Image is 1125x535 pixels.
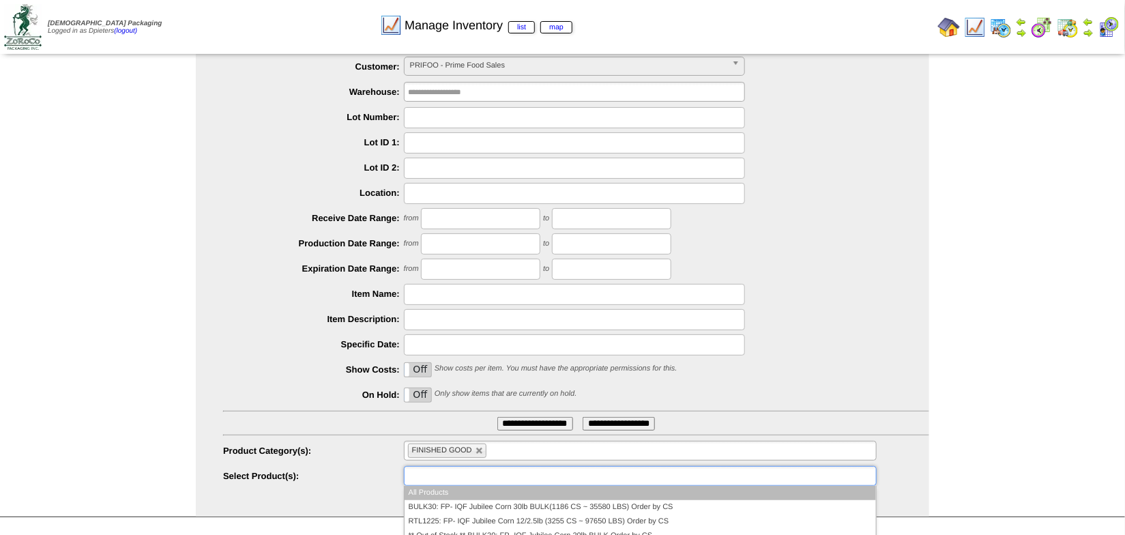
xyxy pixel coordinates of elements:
label: Item Description: [223,314,404,324]
span: Manage Inventory [405,18,572,33]
span: [DEMOGRAPHIC_DATA] Packaging [48,20,162,27]
span: Logged in as Dpieters [48,20,162,35]
label: Customer: [223,61,404,72]
span: Show costs per item. You must have the appropriate permissions for this. [435,365,677,373]
img: line_graph.gif [380,14,402,36]
label: Receive Date Range: [223,213,404,223]
span: FINISHED GOOD [412,446,472,454]
li: BULK30: FP- IQF Jubilee Corn 30lb BULK(1186 CS ~ 35580 LBS) Order by CS [405,500,876,515]
li: RTL1225: FP- IQF Jubilee Corn 12/2.5lb (3255 CS ~ 97650 LBS) Order by CS [405,515,876,529]
label: Show Costs: [223,364,404,375]
label: Specific Date: [223,339,404,349]
label: Select Product(s): [223,471,404,481]
img: home.gif [938,16,960,38]
div: OnOff [404,362,433,377]
span: Only show items that are currently on hold. [435,390,576,399]
label: Lot ID 2: [223,162,404,173]
img: calendarblend.gif [1031,16,1053,38]
label: Location: [223,188,404,198]
img: arrowleft.gif [1016,16,1027,27]
img: line_graph.gif [964,16,986,38]
img: calendarinout.gif [1057,16,1079,38]
label: Lot Number: [223,112,404,122]
img: calendarprod.gif [990,16,1012,38]
img: zoroco-logo-small.webp [4,4,42,50]
label: Off [405,363,432,377]
li: All Products [405,486,876,500]
img: arrowright.gif [1083,27,1094,38]
a: (logout) [114,27,137,35]
span: from [404,215,419,223]
span: to [543,215,549,223]
img: arrowleft.gif [1083,16,1094,27]
img: arrowright.gif [1016,27,1027,38]
div: OnOff [404,388,433,403]
span: PRIFOO - Prime Food Sales [410,57,727,74]
label: Item Name: [223,289,404,299]
span: to [543,265,549,274]
label: Warehouse: [223,87,404,97]
label: Lot ID 1: [223,137,404,147]
span: from [404,265,419,274]
a: map [540,21,572,33]
label: Off [405,388,432,402]
span: from [404,240,419,248]
span: to [543,240,549,248]
label: Production Date Range: [223,238,404,248]
a: list [508,21,535,33]
label: Expiration Date Range: [223,263,404,274]
label: On Hold: [223,390,404,400]
label: Product Category(s): [223,446,404,456]
img: calendarcustomer.gif [1098,16,1120,38]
